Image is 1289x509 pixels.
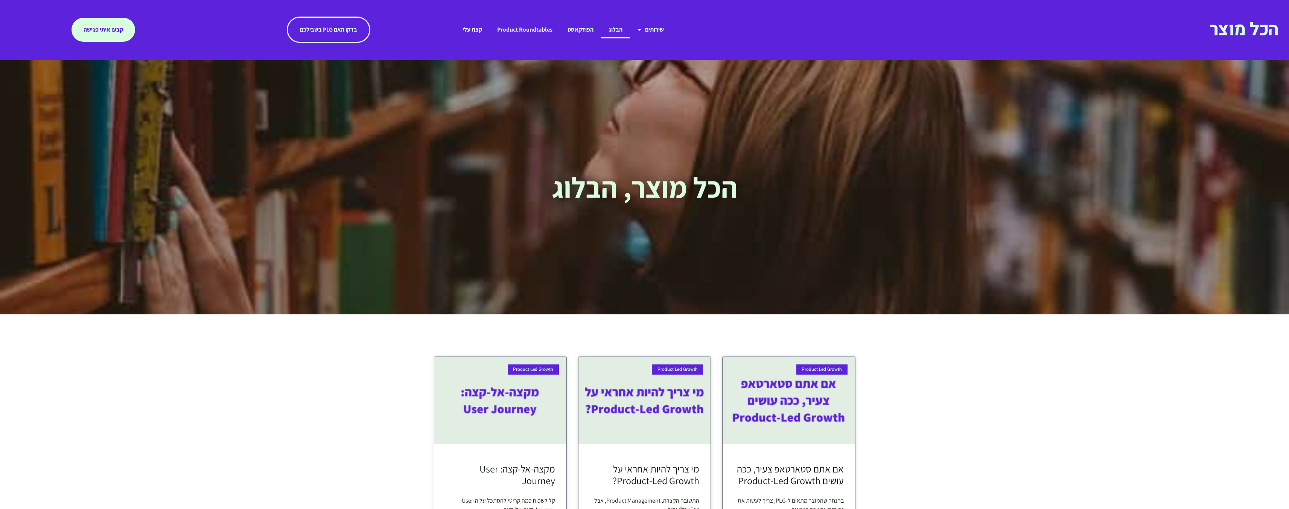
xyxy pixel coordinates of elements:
div: Product Led Growth [652,364,703,374]
span: בדקו האם PLG בשבילכם [300,27,357,33]
a: מקצה-אל-קצה: User Journey [479,462,555,487]
a: הבלוג [601,21,630,38]
a: הפודקאסט [560,21,601,38]
a: קצת עלי [455,21,490,38]
a: קבעו איתי פגישה [72,18,135,42]
span: קבעו איתי פגישה [84,27,123,33]
h1: הכל מוצר, הבלוג [39,173,1251,201]
a: מי צריך להיות אחראי על Product-Led Growth? [613,462,699,487]
nav: תפריט [455,21,1053,38]
div: Product Led Growth [796,364,848,374]
a: אם אתם סטארטאפ צעיר, ככה עושים Product-Led Growth [737,462,844,487]
a: שירותים [630,21,671,38]
a: Product Roundtables [490,21,560,38]
div: Product Led Growth [508,364,559,374]
a: בדקו האם PLG בשבילכם [287,17,370,43]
